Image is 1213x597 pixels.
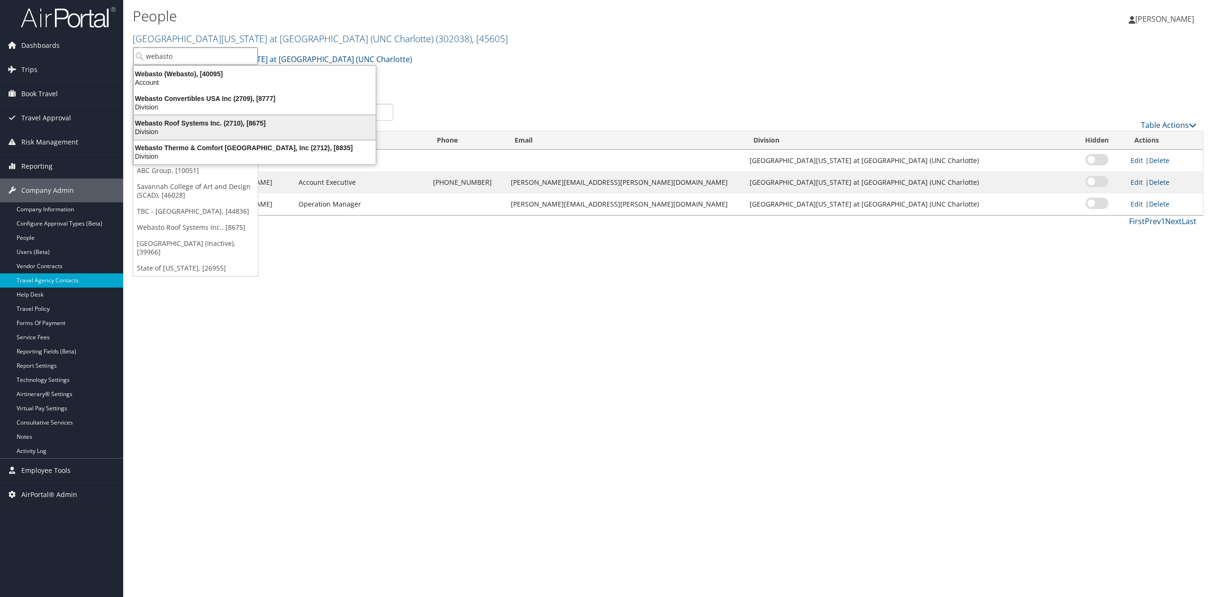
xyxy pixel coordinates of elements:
[1131,156,1143,165] a: Edit
[1131,199,1143,208] a: Edit
[133,179,258,203] a: Savannah College of Art and Design (SCAD), [46028]
[133,47,258,65] input: Search Accounts
[128,127,381,136] div: Division
[745,193,1068,215] td: [GEOGRAPHIC_DATA][US_STATE] at [GEOGRAPHIC_DATA] (UNC Charlotte)
[1149,156,1169,165] a: Delete
[1141,120,1196,130] a: Table Actions
[1126,193,1203,215] td: |
[506,131,745,150] th: Email: activate to sort column ascending
[133,203,258,219] a: TBC - [GEOGRAPHIC_DATA], [44836]
[133,219,258,235] a: Webasto Roof Systems Inc., [8675]
[133,163,258,179] a: ABC Group, [10051]
[128,78,381,87] div: Account
[133,235,258,260] a: [GEOGRAPHIC_DATA] (Inactive), [39966]
[1129,216,1145,226] a: First
[1126,131,1203,150] th: Actions
[428,172,506,193] td: [PHONE_NUMBER]
[128,119,381,127] div: Webasto Roof Systems Inc. (2710), [8675]
[1165,216,1182,226] a: Next
[1129,5,1204,33] a: [PERSON_NAME]
[128,144,381,152] div: Webasto Thermo & Comfort [GEOGRAPHIC_DATA], Inc (2712), [8835]
[128,70,381,78] div: Webasto (Webasto), [40095]
[1161,216,1165,226] a: 1
[21,459,71,482] span: Employee Tools
[133,260,258,276] a: State of [US_STATE], [26955]
[21,483,77,507] span: AirPortal® Admin
[140,216,393,232] div: 1 to 3 of records
[128,152,381,161] div: Division
[128,103,381,111] div: Division
[1126,150,1203,172] td: |
[506,172,745,193] td: [PERSON_NAME][EMAIL_ADDRESS][PERSON_NAME][DOMAIN_NAME]
[428,131,506,150] th: Phone
[294,172,428,193] td: Account Executive
[294,193,428,215] td: Operation Manager
[21,154,53,178] span: Reporting
[1068,131,1125,150] th: Hidden: activate to sort column ascending
[21,82,58,106] span: Book Travel
[133,6,847,26] h1: People
[1135,14,1194,24] span: [PERSON_NAME]
[745,131,1068,150] th: Division: activate to sort column ascending
[472,32,508,45] span: , [ 45605 ]
[1145,216,1161,226] a: Prev
[1131,178,1143,187] a: Edit
[745,150,1068,172] td: [GEOGRAPHIC_DATA][US_STATE] at [GEOGRAPHIC_DATA] (UNC Charlotte)
[21,106,71,130] span: Travel Approval
[745,172,1068,193] td: [GEOGRAPHIC_DATA][US_STATE] at [GEOGRAPHIC_DATA] (UNC Charlotte)
[21,6,116,28] img: airportal-logo.png
[1149,178,1169,187] a: Delete
[21,130,78,154] span: Risk Management
[1182,216,1196,226] a: Last
[133,32,508,45] a: [GEOGRAPHIC_DATA][US_STATE] at [GEOGRAPHIC_DATA] (UNC Charlotte)
[21,58,37,81] span: Trips
[146,50,412,69] a: [GEOGRAPHIC_DATA][US_STATE] at [GEOGRAPHIC_DATA] (UNC Charlotte)
[21,179,74,202] span: Company Admin
[21,34,60,57] span: Dashboards
[506,193,745,215] td: [PERSON_NAME][EMAIL_ADDRESS][PERSON_NAME][DOMAIN_NAME]
[1126,172,1203,193] td: |
[436,32,472,45] span: ( 302038 )
[1149,199,1169,208] a: Delete
[128,94,381,103] div: Webasto Convertibles USA Inc (2709), [8777]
